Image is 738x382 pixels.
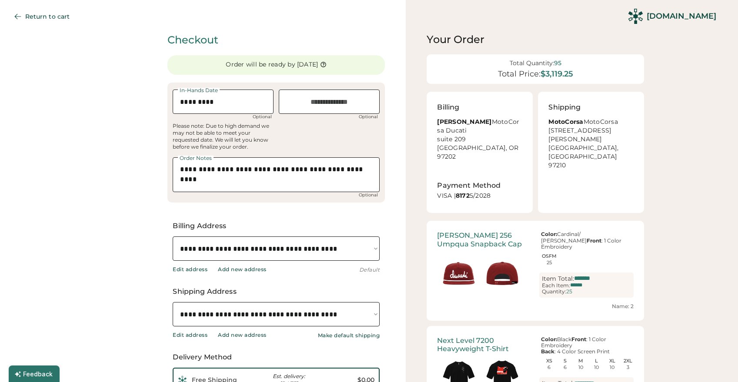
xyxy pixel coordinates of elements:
div: VISA | 5/2028 [437,192,524,203]
div: Quantity: [542,289,566,295]
div: [DOMAIN_NAME] [647,11,716,22]
img: generate-image [481,252,524,295]
div: Edit address [173,266,207,273]
div: Next Level 7200 Heavyweight T-Shirt [437,336,531,353]
div: Add new address [218,332,267,339]
div: L [588,359,604,363]
div: Add new address [218,266,267,273]
div: XL [604,359,620,363]
div: Name: 2 [437,303,634,310]
div: Optional [357,115,380,119]
div: Black : 1 Color Embroidery : 4 Color Screen Print [539,336,634,355]
strong: Front [587,237,601,244]
div: [PERSON_NAME] 256 Umpqua Snapback Cap [437,231,531,248]
div: Cardinal/ [PERSON_NAME] : 1 Color Embroidery [539,231,634,250]
div: 10 [610,365,614,370]
div: 95 [554,60,561,67]
img: generate-image [437,252,481,295]
div: Optional [251,115,274,119]
strong: Back [541,348,554,355]
div: Please note: Due to high demand we may not be able to meet your requested date. We will let you k... [173,123,274,150]
div: MotoCorsa Ducati suite 209 [GEOGRAPHIC_DATA], OR 97202 [437,118,522,161]
div: MotoCorsa [STREET_ADDRESS][PERSON_NAME] [GEOGRAPHIC_DATA], [GEOGRAPHIC_DATA] 97210 [548,118,634,169]
div: 25 [547,260,552,265]
div: M [573,359,589,363]
iframe: Front Chat [697,343,734,380]
strong: Color: [541,336,557,342]
div: Total Price: [498,70,541,79]
div: Total Quantity: [510,60,554,67]
div: 3 [627,365,629,370]
div: XS [541,359,557,363]
div: Shipping [548,102,581,113]
strong: Front [571,336,586,342]
div: 10 [578,365,583,370]
div: Item Total: [542,275,574,282]
img: Rendered Logo - Screens [628,9,643,24]
div: S [557,359,573,363]
div: Edit address [173,332,207,339]
strong: Color: [541,231,557,237]
div: OSFM [541,254,557,259]
div: Delivery Method [173,352,380,362]
div: Payment Method [437,180,501,191]
div: [DATE] [297,60,318,69]
strong: MotoCorsa [548,118,583,126]
div: Default [359,266,380,273]
div: 6 [548,365,551,370]
div: Each Item: [542,282,570,289]
div: 10 [594,365,599,370]
div: $3,119.25 [541,70,573,79]
button: Return to cart [7,8,80,25]
div: Order will be ready by [226,60,295,69]
div: Billing [437,102,459,113]
div: Your Order [427,33,644,47]
div: Checkout [167,33,385,47]
div: Optional [357,193,380,197]
div: 2XL [620,359,636,363]
div: Shipping Address [173,286,380,297]
div: 25 [566,289,572,295]
div: Billing Address [173,221,380,231]
strong: [PERSON_NAME] [437,118,491,126]
strong: 8172 [456,192,470,199]
div: Order Notes [178,156,214,161]
div: In-Hands Date [178,88,220,93]
div: 6 [564,365,567,370]
div: Make default shipping [318,332,380,339]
